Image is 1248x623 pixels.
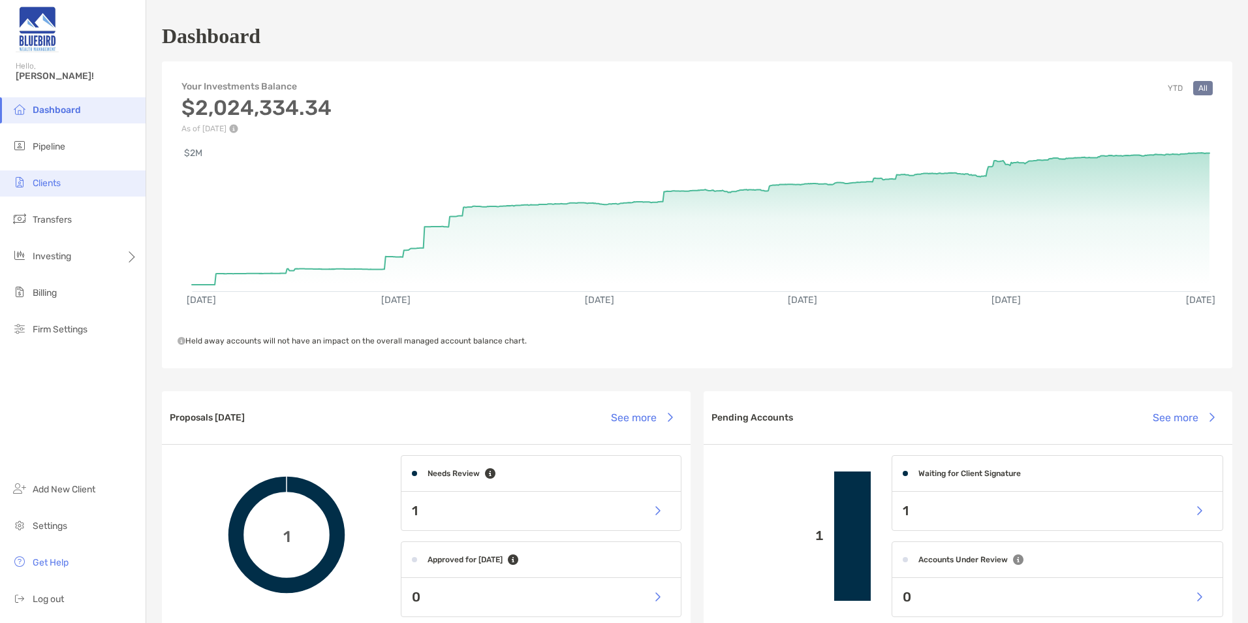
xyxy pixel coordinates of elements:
button: See more [1142,403,1225,432]
button: See more [601,403,683,432]
span: Add New Client [33,484,95,495]
p: 1 [714,528,824,544]
img: billing icon [12,284,27,300]
h3: Pending Accounts [711,412,793,423]
h1: Dashboard [162,24,260,48]
span: Transfers [33,214,72,225]
img: dashboard icon [12,101,27,117]
h4: Waiting for Client Signature [918,469,1021,478]
span: Pipeline [33,141,65,152]
h4: Your Investments Balance [181,81,332,92]
text: [DATE] [991,295,1021,306]
h4: Accounts Under Review [918,555,1008,564]
text: [DATE] [1186,295,1215,306]
span: Investing [33,251,71,262]
img: investing icon [12,248,27,263]
p: As of [DATE] [181,124,332,133]
span: Clients [33,178,61,189]
span: [PERSON_NAME]! [16,71,138,82]
text: [DATE] [585,295,614,306]
p: 0 [412,589,420,605]
button: All [1193,81,1213,95]
text: $2M [184,148,202,159]
img: firm-settings icon [12,321,27,336]
span: Dashboard [33,104,81,116]
span: Get Help [33,557,69,568]
span: Settings [33,520,67,532]
p: 1 [412,503,418,519]
span: Held away accounts will not have an impact on the overall managed account balance chart. [178,336,527,345]
span: Billing [33,287,57,298]
img: get-help icon [12,554,27,569]
img: Zoe Logo [16,5,59,52]
span: Log out [33,594,64,605]
p: 1 [903,503,909,519]
img: add_new_client icon [12,481,27,496]
img: transfers icon [12,211,27,227]
img: Performance Info [229,124,238,133]
h4: Needs Review [428,469,480,478]
h3: $2,024,334.34 [181,95,332,120]
text: [DATE] [788,295,817,306]
img: logout icon [12,590,27,606]
h4: Approved for [DATE] [428,555,503,564]
button: YTD [1162,81,1188,95]
img: settings icon [12,517,27,533]
text: [DATE] [381,295,411,306]
span: 1 [283,526,290,545]
img: clients icon [12,174,27,190]
span: Firm Settings [33,324,87,335]
h3: Proposals [DATE] [170,412,245,423]
p: 0 [903,589,911,605]
text: [DATE] [187,295,216,306]
img: pipeline icon [12,138,27,153]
